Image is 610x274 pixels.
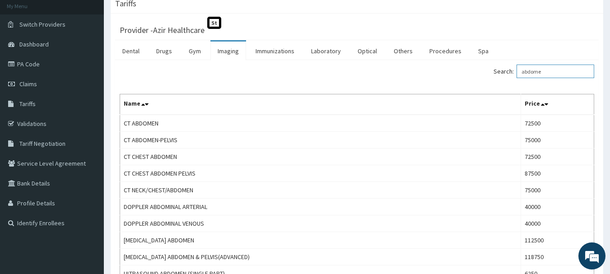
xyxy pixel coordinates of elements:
[148,5,170,26] div: Minimize live chat window
[120,149,521,165] td: CT CHEST ABDOMEN
[350,42,384,60] a: Optical
[248,42,302,60] a: Immunizations
[386,42,420,60] a: Others
[149,42,179,60] a: Drugs
[120,249,521,265] td: [MEDICAL_DATA] ABDOMEN & PELVIS(ADVANCED)
[19,40,49,48] span: Dashboard
[521,215,594,232] td: 40000
[521,132,594,149] td: 75000
[120,115,521,132] td: CT ABDOMEN
[471,42,496,60] a: Spa
[494,65,594,78] label: Search:
[207,17,221,29] span: St
[19,80,37,88] span: Claims
[521,115,594,132] td: 72500
[182,42,208,60] a: Gym
[17,45,37,68] img: d_794563401_company_1708531726252_794563401
[120,165,521,182] td: CT CHEST ABDOMEN PELVIS
[19,139,65,148] span: Tariff Negotiation
[521,149,594,165] td: 72500
[120,215,521,232] td: DOPPLER ABDOMINAL VENOUS
[19,20,65,28] span: Switch Providers
[422,42,469,60] a: Procedures
[521,199,594,215] td: 40000
[47,51,152,62] div: Chat with us now
[521,232,594,249] td: 112500
[19,100,36,108] span: Tariffs
[120,26,205,34] h3: Provider - Azir Healthcare
[521,182,594,199] td: 75000
[304,42,348,60] a: Laboratory
[52,80,125,172] span: We're online!
[521,165,594,182] td: 87500
[521,249,594,265] td: 118750
[120,199,521,215] td: DOPPLER ABDOMINAL ARTERIAL
[115,42,147,60] a: Dental
[210,42,246,60] a: Imaging
[521,94,594,115] th: Price
[120,94,521,115] th: Name
[120,132,521,149] td: CT ABDOMEN-PELVIS
[120,182,521,199] td: CT NECK/CHEST/ABDOMEN
[5,180,172,212] textarea: Type your message and hit 'Enter'
[120,232,521,249] td: [MEDICAL_DATA] ABDOMEN
[517,65,594,78] input: Search:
